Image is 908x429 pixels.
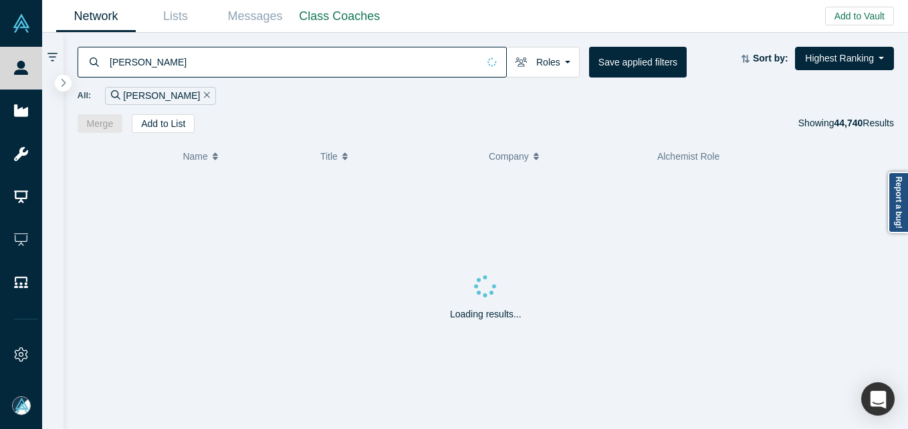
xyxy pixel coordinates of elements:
input: Search by name, title, company, summary, expertise, investment criteria or topics of focus [108,46,478,78]
p: Loading results... [450,307,522,321]
span: Results [834,118,894,128]
a: Network [56,1,136,32]
button: Highest Ranking [795,47,894,70]
a: Report a bug! [888,172,908,233]
span: All: [78,89,92,102]
button: Remove Filter [200,88,210,104]
div: [PERSON_NAME] [105,87,216,105]
a: Messages [215,1,295,32]
button: Add to List [132,114,195,133]
strong: Sort by: [753,53,788,63]
span: Title [320,142,338,170]
img: Mia Scott's Account [12,396,31,415]
a: Class Coaches [295,1,384,32]
img: Alchemist Vault Logo [12,14,31,33]
div: Showing [798,114,894,133]
button: Name [183,142,306,170]
button: Add to Vault [825,7,894,25]
button: Merge [78,114,123,133]
span: Alchemist Role [657,151,719,162]
span: Company [489,142,529,170]
a: Lists [136,1,215,32]
button: Title [320,142,475,170]
button: Roles [506,47,580,78]
strong: 44,740 [834,118,863,128]
span: Name [183,142,207,170]
button: Save applied filters [589,47,687,78]
button: Company [489,142,643,170]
